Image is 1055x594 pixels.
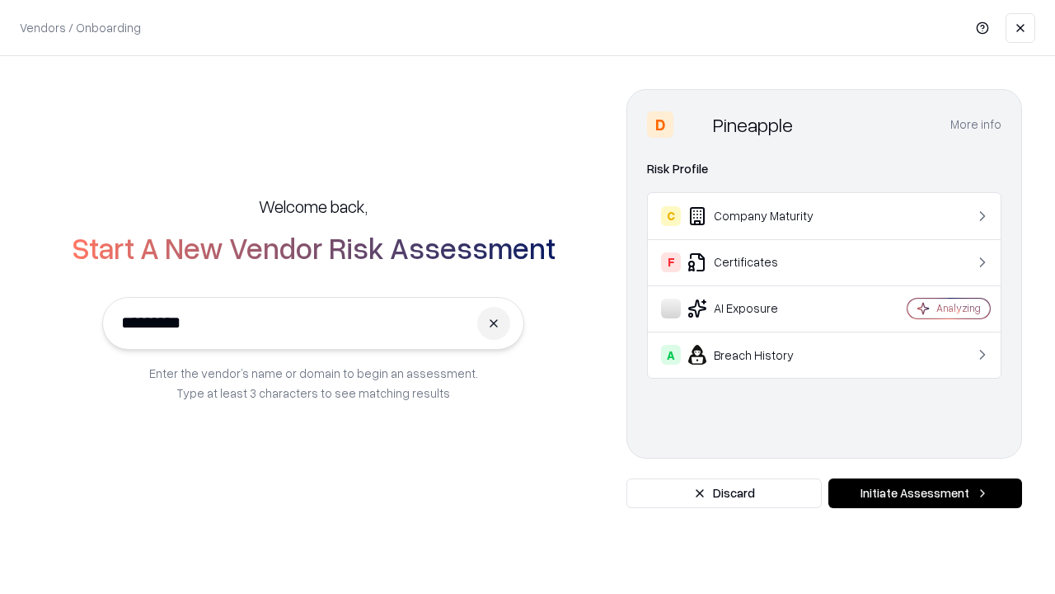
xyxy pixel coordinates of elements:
[936,301,981,315] div: Analyzing
[661,206,858,226] div: Company Maturity
[149,363,478,403] p: Enter the vendor’s name or domain to begin an assessment. Type at least 3 characters to see match...
[661,299,858,318] div: AI Exposure
[626,478,822,508] button: Discard
[661,252,681,272] div: F
[713,111,793,138] div: Pineapple
[661,252,858,272] div: Certificates
[680,111,706,138] img: Pineapple
[72,231,556,264] h2: Start A New Vendor Risk Assessment
[661,345,858,365] div: Breach History
[828,478,1022,508] button: Initiate Assessment
[647,111,673,138] div: D
[647,159,1001,179] div: Risk Profile
[20,19,141,36] p: Vendors / Onboarding
[259,195,368,218] h5: Welcome back,
[661,345,681,365] div: A
[661,206,681,226] div: C
[950,110,1001,139] button: More info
